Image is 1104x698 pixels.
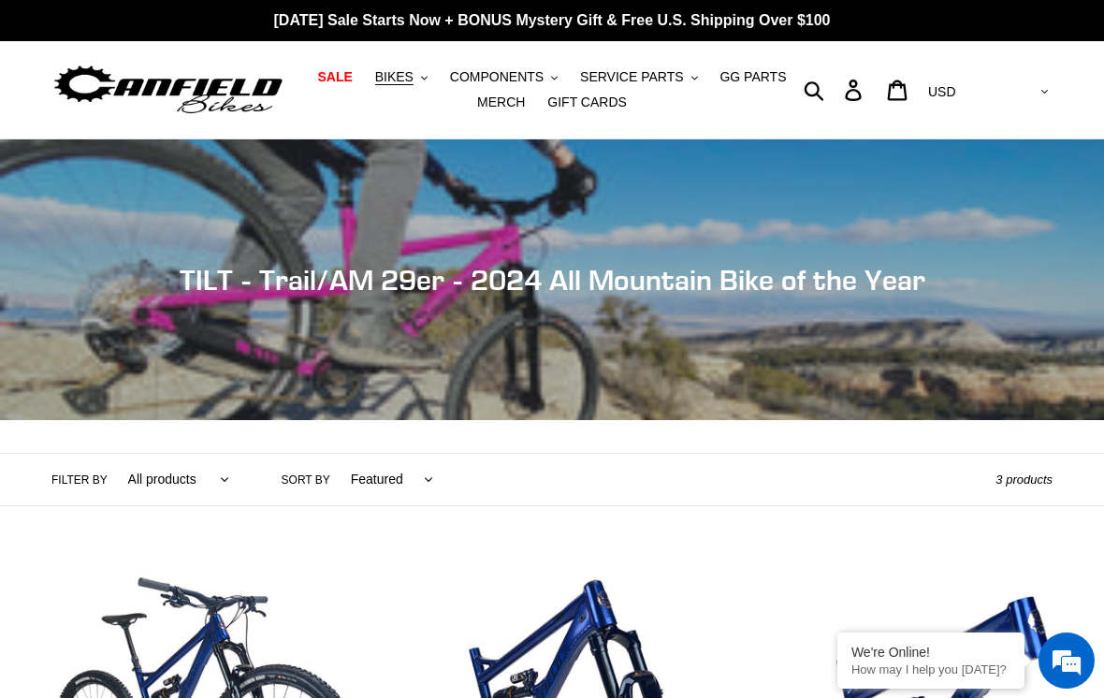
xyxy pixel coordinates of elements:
span: 3 products [995,473,1053,487]
span: GIFT CARDS [547,95,627,110]
button: COMPONENTS [441,65,567,90]
a: SALE [308,65,361,90]
a: GIFT CARDS [538,90,636,115]
span: SERVICE PARTS [580,69,683,85]
label: Sort by [282,472,330,488]
span: SALE [317,69,352,85]
span: MERCH [477,95,525,110]
p: How may I help you today? [851,662,1010,676]
label: Filter by [51,472,108,488]
span: COMPONENTS [450,69,544,85]
span: TILT - Trail/AM 29er - 2024 All Mountain Bike of the Year [180,263,925,297]
div: We're Online! [851,645,1010,660]
span: BIKES [375,69,414,85]
img: Canfield Bikes [51,61,285,120]
a: MERCH [468,90,534,115]
a: GG PARTS [710,65,795,90]
span: GG PARTS [719,69,786,85]
button: BIKES [366,65,437,90]
button: SERVICE PARTS [571,65,706,90]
